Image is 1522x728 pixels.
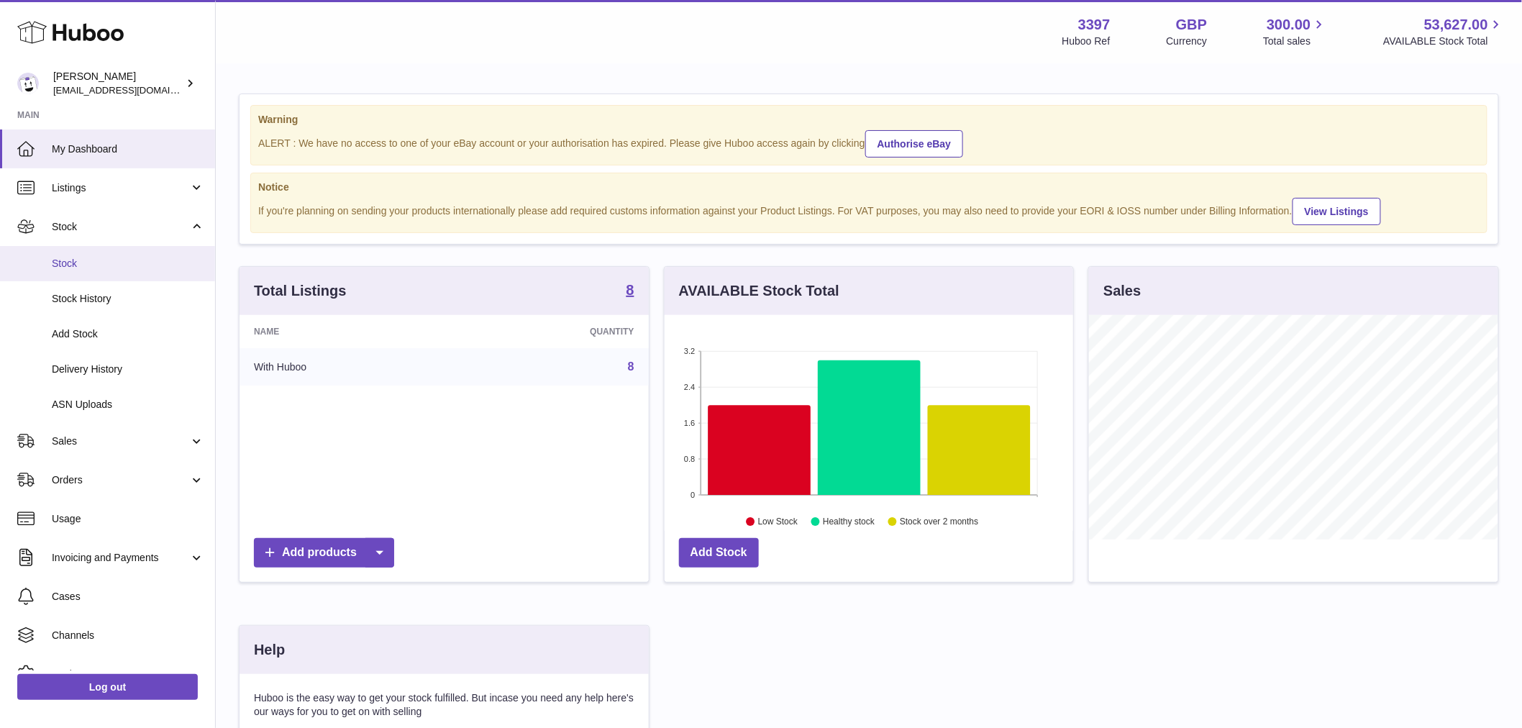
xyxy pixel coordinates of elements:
[628,360,634,373] a: 8
[758,517,798,527] text: Low Stock
[17,73,39,94] img: sales@canchema.com
[52,181,189,195] span: Listings
[1062,35,1111,48] div: Huboo Ref
[626,283,634,300] a: 8
[684,455,695,463] text: 0.8
[684,383,695,391] text: 2.4
[1103,281,1141,301] h3: Sales
[258,196,1480,225] div: If you're planning on sending your products internationally please add required customs informati...
[52,257,204,270] span: Stock
[17,674,198,700] a: Log out
[52,220,189,234] span: Stock
[52,473,189,487] span: Orders
[1267,15,1311,35] span: 300.00
[52,590,204,604] span: Cases
[52,142,204,156] span: My Dashboard
[823,517,875,527] text: Healthy stock
[684,347,695,355] text: 3.2
[626,283,634,297] strong: 8
[1424,15,1488,35] span: 53,627.00
[900,517,978,527] text: Stock over 2 months
[52,363,204,376] span: Delivery History
[258,181,1480,194] strong: Notice
[258,128,1480,158] div: ALERT : We have no access to one of your eBay account or your authorisation has expired. Please g...
[455,315,649,348] th: Quantity
[52,398,204,411] span: ASN Uploads
[684,419,695,427] text: 1.6
[254,281,347,301] h3: Total Listings
[53,84,211,96] span: [EMAIL_ADDRESS][DOMAIN_NAME]
[52,551,189,565] span: Invoicing and Payments
[1263,15,1327,48] a: 300.00 Total sales
[1293,198,1381,225] a: View Listings
[240,348,455,386] td: With Huboo
[679,281,839,301] h3: AVAILABLE Stock Total
[52,512,204,526] span: Usage
[1263,35,1327,48] span: Total sales
[52,668,204,681] span: Settings
[1176,15,1207,35] strong: GBP
[1383,35,1505,48] span: AVAILABLE Stock Total
[865,130,964,158] a: Authorise eBay
[240,315,455,348] th: Name
[52,292,204,306] span: Stock History
[254,538,394,568] a: Add products
[52,327,204,341] span: Add Stock
[691,491,695,499] text: 0
[1078,15,1111,35] strong: 3397
[254,640,285,660] h3: Help
[52,434,189,448] span: Sales
[254,691,634,719] p: Huboo is the easy way to get your stock fulfilled. But incase you need any help here's our ways f...
[1167,35,1208,48] div: Currency
[52,629,204,642] span: Channels
[258,113,1480,127] strong: Warning
[1383,15,1505,48] a: 53,627.00 AVAILABLE Stock Total
[53,70,183,97] div: [PERSON_NAME]
[679,538,759,568] a: Add Stock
